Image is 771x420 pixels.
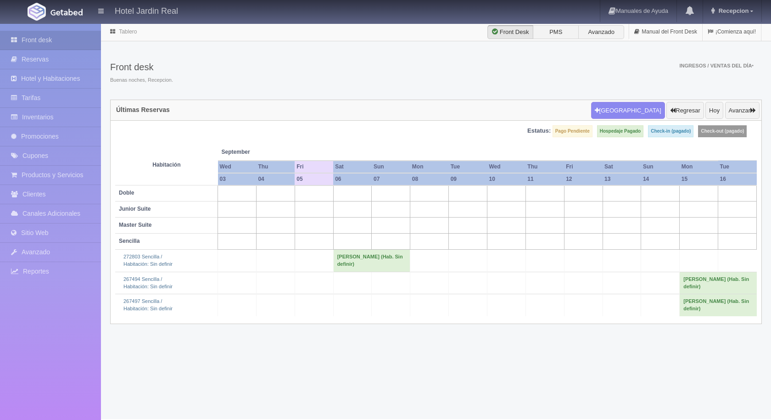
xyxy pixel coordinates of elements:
[666,102,704,119] button: Regresar
[629,23,702,41] a: Manual del Front Desk
[410,161,449,173] th: Mon
[123,298,173,311] a: 267497 Sencilla /Habitación: Sin definir
[527,127,551,135] label: Estatus:
[152,162,180,168] strong: Habitación
[680,173,718,185] th: 15
[603,161,641,173] th: Sat
[222,148,291,156] span: September
[410,173,449,185] th: 08
[449,173,487,185] th: 09
[725,102,760,119] button: Avanzar
[703,23,761,41] a: ¡Comienza aquí!
[295,161,333,173] th: Fri
[372,161,410,173] th: Sun
[119,206,151,212] b: Junior Suite
[295,173,333,185] th: 05
[564,173,603,185] th: 12
[533,25,579,39] label: PMS
[256,173,295,185] th: 04
[578,25,624,39] label: Avanzado
[705,102,723,119] button: Hoy
[28,3,46,21] img: Getabed
[718,161,757,173] th: Tue
[553,125,592,137] label: Pago Pendiente
[119,190,134,196] b: Doble
[256,161,295,173] th: Thu
[597,125,643,137] label: Hospedaje Pagado
[641,173,680,185] th: 14
[119,28,137,35] a: Tablero
[680,161,718,173] th: Mon
[110,77,173,84] span: Buenas noches, Recepcion.
[564,161,603,173] th: Fri
[591,102,665,119] button: [GEOGRAPHIC_DATA]
[123,276,173,289] a: 267494 Sencilla /Habitación: Sin definir
[698,125,747,137] label: Check-out (pagado)
[110,62,173,72] h3: Front desk
[333,161,372,173] th: Sat
[119,222,151,228] b: Master Suite
[50,9,83,16] img: Getabed
[218,173,257,185] th: 03
[680,272,757,294] td: [PERSON_NAME] (Hab. Sin definir)
[718,173,757,185] th: 16
[372,173,410,185] th: 07
[487,161,526,173] th: Wed
[487,173,526,185] th: 10
[603,173,641,185] th: 13
[119,238,140,244] b: Sencilla
[333,173,372,185] th: 06
[123,254,173,267] a: 272803 Sencilla /Habitación: Sin definir
[218,161,257,173] th: Wed
[449,161,487,173] th: Tue
[525,173,564,185] th: 11
[641,161,680,173] th: Sun
[679,63,754,68] span: Ingresos / Ventas del día
[116,106,170,113] h4: Últimas Reservas
[648,125,693,137] label: Check-in (pagado)
[716,7,749,14] span: Recepcion
[487,25,533,39] label: Front Desk
[680,294,757,316] td: [PERSON_NAME] (Hab. Sin definir)
[333,250,410,272] td: [PERSON_NAME] (Hab. Sin definir)
[525,161,564,173] th: Thu
[115,5,178,16] h4: Hotel Jardin Real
